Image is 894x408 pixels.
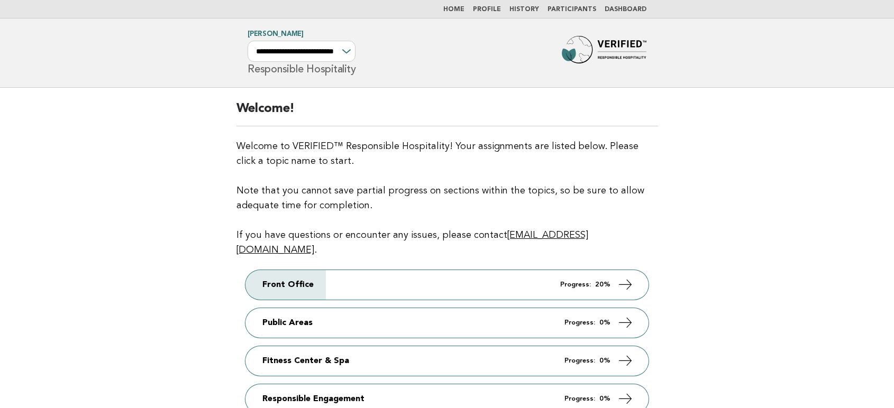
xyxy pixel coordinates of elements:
[473,6,501,13] a: Profile
[245,346,649,376] a: Fitness Center & Spa Progress: 0%
[599,319,610,326] strong: 0%
[560,281,591,288] em: Progress:
[605,6,646,13] a: Dashboard
[595,281,610,288] strong: 20%
[564,319,595,326] em: Progress:
[562,36,646,70] img: Forbes Travel Guide
[599,395,610,402] strong: 0%
[248,31,355,75] h1: Responsible Hospitality
[236,230,588,255] a: [EMAIL_ADDRESS][DOMAIN_NAME]
[236,139,658,257] p: Welcome to VERIFIED™ Responsible Hospitality! Your assignments are listed below. Please click a t...
[599,357,610,364] strong: 0%
[548,6,596,13] a: Participants
[245,270,649,300] a: Front Office Progress: 20%
[564,357,595,364] em: Progress:
[443,6,464,13] a: Home
[564,395,595,402] em: Progress:
[509,6,539,13] a: History
[236,100,658,126] h2: Welcome!
[248,31,304,38] a: [PERSON_NAME]
[245,308,649,338] a: Public Areas Progress: 0%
